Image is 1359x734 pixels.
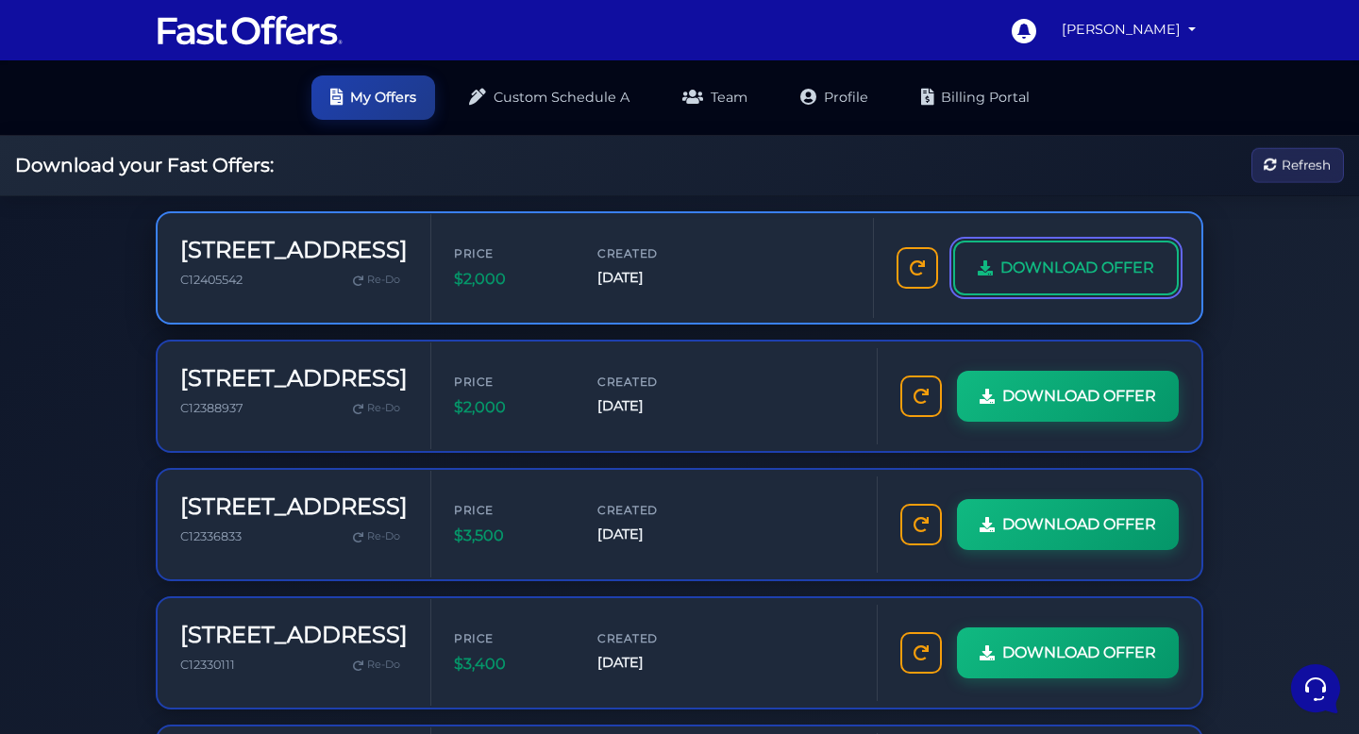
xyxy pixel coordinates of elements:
[454,501,567,519] span: Price
[367,400,400,417] span: Re-Do
[235,264,347,279] a: Open Help Center
[597,373,711,391] span: Created
[367,272,400,289] span: Re-Do
[131,560,247,604] button: Messages
[180,529,242,543] span: C12336833
[345,525,408,549] a: Re-Do
[597,244,711,262] span: Created
[957,499,1179,550] a: DOWNLOAD OFFER
[180,658,235,672] span: C12330111
[345,653,408,677] a: Re-Do
[246,560,362,604] button: Help
[15,560,131,604] button: Home
[454,524,567,548] span: $3,500
[454,395,567,420] span: $2,000
[597,629,711,647] span: Created
[60,136,98,174] img: dark
[454,267,567,292] span: $2,000
[1002,384,1156,409] span: DOWNLOAD OFFER
[367,528,400,545] span: Re-Do
[450,75,648,120] a: Custom Schedule A
[1000,256,1154,280] span: DOWNLOAD OFFER
[293,587,317,604] p: Help
[180,237,408,264] h3: [STREET_ADDRESS]
[180,493,408,521] h3: [STREET_ADDRESS]
[597,524,711,545] span: [DATE]
[30,136,68,174] img: dark
[454,652,567,676] span: $3,400
[30,264,128,279] span: Find an Answer
[42,305,309,324] input: Search for an Article...
[367,657,400,674] span: Re-Do
[136,200,264,215] span: Start a Conversation
[30,189,347,226] button: Start a Conversation
[1251,148,1344,183] button: Refresh
[15,154,274,176] h2: Download your Fast Offers:
[1002,641,1156,665] span: DOWNLOAD OFFER
[953,241,1179,295] a: DOWNLOAD OFFER
[597,267,711,289] span: [DATE]
[345,268,408,292] a: Re-Do
[180,273,243,287] span: C12405542
[30,106,153,121] span: Your Conversations
[957,627,1179,678] a: DOWNLOAD OFFER
[57,587,89,604] p: Home
[1054,11,1203,48] a: [PERSON_NAME]
[15,15,317,75] h2: Hello [PERSON_NAME] 👋
[663,75,766,120] a: Team
[305,106,347,121] a: See all
[781,75,887,120] a: Profile
[597,501,711,519] span: Created
[311,75,435,120] a: My Offers
[180,365,408,392] h3: [STREET_ADDRESS]
[454,373,567,391] span: Price
[597,395,711,417] span: [DATE]
[345,396,408,421] a: Re-Do
[180,622,408,649] h3: [STREET_ADDRESS]
[1287,660,1344,717] iframe: Customerly Messenger Launcher
[597,652,711,674] span: [DATE]
[454,244,567,262] span: Price
[162,587,216,604] p: Messages
[1282,155,1331,175] span: Refresh
[1002,512,1156,537] span: DOWNLOAD OFFER
[957,371,1179,422] a: DOWNLOAD OFFER
[902,75,1049,120] a: Billing Portal
[180,401,243,415] span: C12388937
[454,629,567,647] span: Price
